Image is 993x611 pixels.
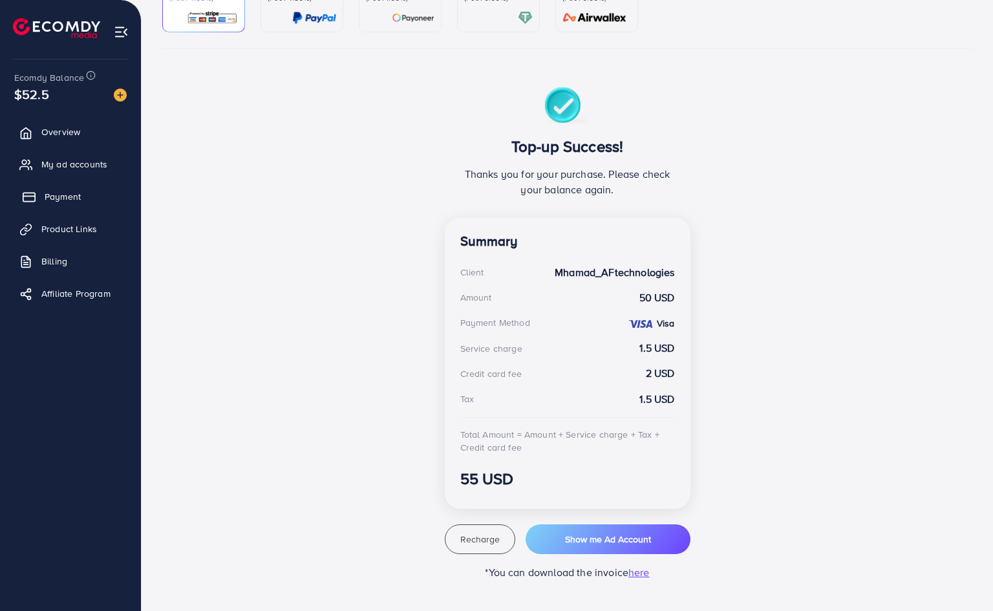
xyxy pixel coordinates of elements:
[559,10,631,25] img: card
[445,564,690,580] p: *You can download the invoice
[628,565,650,579] span: here
[657,317,675,330] strong: Visa
[518,10,533,25] img: card
[10,119,131,145] a: Overview
[460,266,484,279] div: Client
[565,533,651,546] span: Show me Ad Account
[10,184,131,209] a: Payment
[639,290,675,305] strong: 50 USD
[460,428,675,455] div: Total Amount = Amount + Service charge + Tax + Credit card fee
[114,89,127,102] img: image
[187,10,238,25] img: card
[41,287,111,300] span: Affiliate Program
[392,10,434,25] img: card
[41,125,80,138] span: Overview
[445,524,516,554] button: Recharge
[544,87,590,127] img: success
[460,533,500,546] span: Recharge
[460,291,492,304] div: Amount
[10,281,131,306] a: Affiliate Program
[460,166,675,197] p: Thanks you for your purchase. Please check your balance again.
[526,524,690,554] button: Show me Ad Account
[41,222,97,235] span: Product Links
[460,392,474,405] div: Tax
[14,71,84,84] span: Ecomdy Balance
[10,216,131,242] a: Product Links
[292,10,336,25] img: card
[460,137,675,156] h3: Top-up Success!
[12,81,51,109] span: $52.5
[114,25,129,39] img: menu
[639,341,674,356] strong: 1.5 USD
[10,151,131,177] a: My ad accounts
[41,158,107,171] span: My ad accounts
[460,367,522,380] div: Credit card fee
[45,190,81,203] span: Payment
[555,265,674,280] strong: Mhamad_AFtechnologies
[460,469,675,488] h3: 55 USD
[460,342,522,355] div: Service charge
[628,319,654,329] img: credit
[639,392,674,407] strong: 1.5 USD
[10,248,131,274] a: Billing
[646,366,675,381] strong: 2 USD
[460,316,530,329] div: Payment Method
[938,553,983,601] iframe: Chat
[41,255,67,268] span: Billing
[13,18,100,38] img: logo
[460,233,675,250] h4: Summary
